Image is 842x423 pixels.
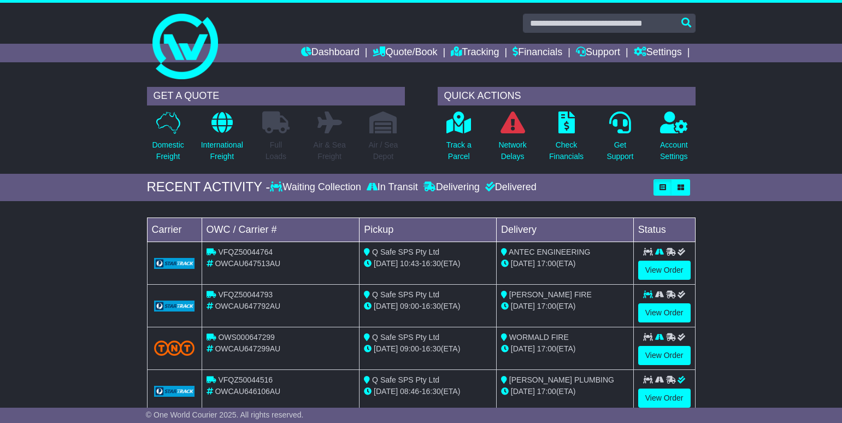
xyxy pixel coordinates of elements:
div: Delivered [482,181,537,193]
div: In Transit [364,181,421,193]
span: VFQZ50044764 [218,248,273,256]
span: [PERSON_NAME] FIRE [509,290,592,299]
div: (ETA) [501,386,629,397]
a: AccountSettings [660,111,688,168]
span: Q Safe SPS Pty Ltd [372,248,439,256]
span: [DATE] [374,344,398,353]
div: Waiting Collection [270,181,363,193]
a: GetSupport [606,111,634,168]
img: GetCarrierServiceLogo [154,258,195,269]
span: VFQZ50044516 [218,375,273,384]
span: [DATE] [511,259,535,268]
span: OWCAU646106AU [215,387,280,396]
span: 16:30 [422,259,441,268]
td: Carrier [147,218,202,242]
div: RECENT ACTIVITY - [147,179,270,195]
a: InternationalFreight [201,111,244,168]
span: [DATE] [374,387,398,396]
span: OWCAU647299AU [215,344,280,353]
span: VFQZ50044793 [218,290,273,299]
span: Q Safe SPS Pty Ltd [372,375,439,384]
p: Air & Sea Freight [314,139,346,162]
span: [DATE] [374,302,398,310]
img: GetCarrierServiceLogo [154,386,195,397]
span: [DATE] [511,344,535,353]
span: 17:00 [537,302,556,310]
a: Financials [513,44,562,62]
td: Delivery [496,218,633,242]
p: Domestic Freight [152,139,184,162]
span: OWS000647299 [218,333,275,342]
td: OWC / Carrier # [202,218,360,242]
span: 08:46 [400,387,419,396]
p: International Freight [201,139,243,162]
span: ANTEC ENGINEERING [509,248,590,256]
a: CheckFinancials [549,111,584,168]
a: NetworkDelays [498,111,527,168]
td: Status [633,218,695,242]
div: - (ETA) [364,386,492,397]
a: Settings [634,44,682,62]
td: Pickup [360,218,497,242]
a: Support [576,44,620,62]
span: 09:00 [400,344,419,353]
a: Track aParcel [446,111,472,168]
span: 09:00 [400,302,419,310]
div: - (ETA) [364,301,492,312]
img: GetCarrierServiceLogo [154,301,195,312]
span: [DATE] [511,302,535,310]
a: Quote/Book [373,44,437,62]
span: 17:00 [537,259,556,268]
div: - (ETA) [364,258,492,269]
p: Full Loads [262,139,290,162]
span: [DATE] [511,387,535,396]
div: QUICK ACTIONS [438,87,696,105]
div: (ETA) [501,258,629,269]
p: Check Financials [549,139,584,162]
span: WORMALD FIRE [509,333,569,342]
span: 17:00 [537,387,556,396]
span: © One World Courier 2025. All rights reserved. [146,410,304,419]
a: View Order [638,303,691,322]
p: Account Settings [660,139,688,162]
span: 16:30 [422,302,441,310]
span: OWCAU647513AU [215,259,280,268]
div: GET A QUOTE [147,87,405,105]
span: 10:43 [400,259,419,268]
a: DomesticFreight [151,111,184,168]
a: View Order [638,389,691,408]
span: [PERSON_NAME] PLUMBING [509,375,614,384]
span: 17:00 [537,344,556,353]
span: Q Safe SPS Pty Ltd [372,290,439,299]
p: Get Support [607,139,633,162]
span: 16:30 [422,387,441,396]
a: Dashboard [301,44,360,62]
a: Tracking [451,44,499,62]
img: TNT_Domestic.png [154,340,195,355]
div: (ETA) [501,343,629,355]
a: View Order [638,261,691,280]
div: - (ETA) [364,343,492,355]
span: 16:30 [422,344,441,353]
a: View Order [638,346,691,365]
span: OWCAU647792AU [215,302,280,310]
div: Delivering [421,181,482,193]
div: (ETA) [501,301,629,312]
p: Track a Parcel [446,139,472,162]
span: [DATE] [374,259,398,268]
p: Air / Sea Depot [369,139,398,162]
span: Q Safe SPS Pty Ltd [372,333,439,342]
p: Network Delays [498,139,526,162]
